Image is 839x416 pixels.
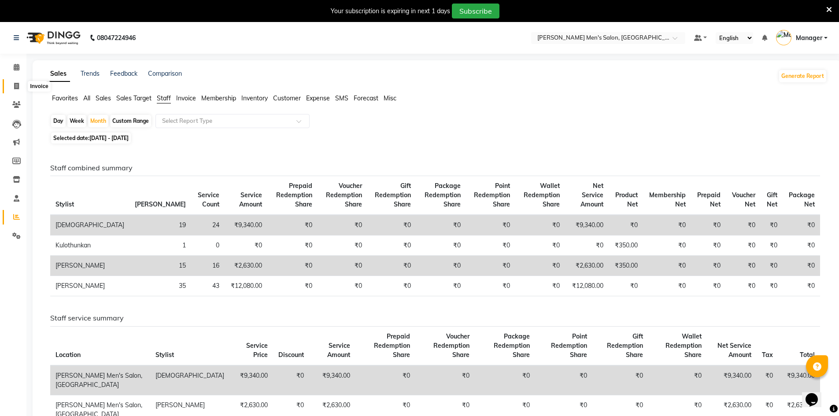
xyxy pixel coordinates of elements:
span: Gift Net [767,191,777,208]
span: Location [55,351,81,359]
td: ₹0 [466,276,515,296]
td: 43 [191,276,225,296]
span: Prepaid Redemption Share [276,182,312,208]
td: ₹0 [783,256,820,276]
span: Customer [273,94,301,102]
td: ₹0 [691,236,726,256]
span: Invoice [176,94,196,102]
td: ₹0 [691,256,726,276]
span: Gift Redemption Share [375,182,411,208]
td: ₹0 [416,215,466,236]
span: Point Redemption Share [551,332,587,359]
span: Service Amount [327,342,350,359]
td: ₹0 [267,276,317,296]
iframe: chat widget [802,381,830,407]
td: ₹0 [515,256,565,276]
div: Day [51,115,66,127]
td: ₹0 [726,236,761,256]
td: ₹0 [515,276,565,296]
div: Invoice [28,81,50,92]
span: Stylist [55,200,74,208]
td: ₹0 [475,365,535,395]
td: ₹0 [415,365,475,395]
td: ₹0 [273,365,309,395]
span: Forecast [354,94,378,102]
div: Month [88,115,108,127]
span: Sales [96,94,111,102]
span: Favorites [52,94,78,102]
td: ₹0 [643,236,691,256]
span: Package Redemption Share [425,182,461,208]
td: ₹12,080.00 [565,276,609,296]
span: Tax [762,351,773,359]
td: ₹0 [726,276,761,296]
span: Net Service Amount [717,342,751,359]
td: ₹9,340.00 [225,215,267,236]
td: ₹0 [726,256,761,276]
span: Expense [306,94,330,102]
button: Subscribe [452,4,499,18]
span: Stylist [155,351,174,359]
b: 08047224946 [97,26,136,50]
td: ₹0 [318,276,367,296]
span: Voucher Net [732,191,755,208]
span: Product Net [615,191,638,208]
span: SMS [335,94,348,102]
td: ₹9,340.00 [707,365,757,395]
div: Your subscription is expiring in next 1 days [331,7,450,16]
td: 24 [191,215,225,236]
td: ₹0 [691,215,726,236]
td: ₹0 [761,236,783,256]
td: ₹0 [515,215,565,236]
td: ₹0 [609,215,643,236]
img: logo [22,26,83,50]
h6: Staff service summary [50,314,820,322]
span: Membership [201,94,236,102]
td: ₹0 [367,256,416,276]
td: ₹0 [592,365,648,395]
td: ₹0 [783,215,820,236]
span: Gift Redemption Share [607,332,643,359]
a: Feedback [110,70,137,77]
img: Manager [776,30,791,45]
td: ₹2,630.00 [225,256,267,276]
td: ₹0 [535,365,592,395]
td: ₹0 [416,236,466,256]
td: ₹0 [367,215,416,236]
td: 19 [129,215,191,236]
td: ₹0 [757,365,778,395]
span: Membership Net [649,191,686,208]
span: Net Service Amount [580,182,603,208]
span: Prepaid Net [697,191,721,208]
td: ₹0 [783,276,820,296]
td: ₹0 [267,236,317,256]
td: 1 [129,236,191,256]
td: ₹0 [416,276,466,296]
span: [DATE] - [DATE] [89,135,129,141]
td: ₹2,630.00 [565,256,609,276]
a: Comparison [148,70,182,77]
span: Point Redemption Share [474,182,510,208]
td: ₹9,340.00 [309,365,355,395]
td: ₹0 [367,276,416,296]
td: ₹0 [225,236,267,256]
span: All [83,94,90,102]
td: ₹9,340.00 [229,365,273,395]
td: [DEMOGRAPHIC_DATA] [50,215,129,236]
td: ₹0 [609,276,643,296]
span: Wallet Redemption Share [524,182,560,208]
td: Kulothunkan [50,236,129,256]
td: ₹9,340.00 [778,365,820,395]
span: Discount [278,351,304,359]
td: ₹0 [643,276,691,296]
td: [PERSON_NAME] Men's Salon, [GEOGRAPHIC_DATA] [50,365,150,395]
td: ₹0 [416,256,466,276]
td: ₹9,340.00 [565,215,609,236]
span: Total [800,351,815,359]
td: 35 [129,276,191,296]
td: ₹0 [761,215,783,236]
span: Manager [796,33,822,43]
a: Sales [47,66,70,82]
span: Wallet Redemption Share [665,332,702,359]
span: Voucher Redemption Share [433,332,469,359]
